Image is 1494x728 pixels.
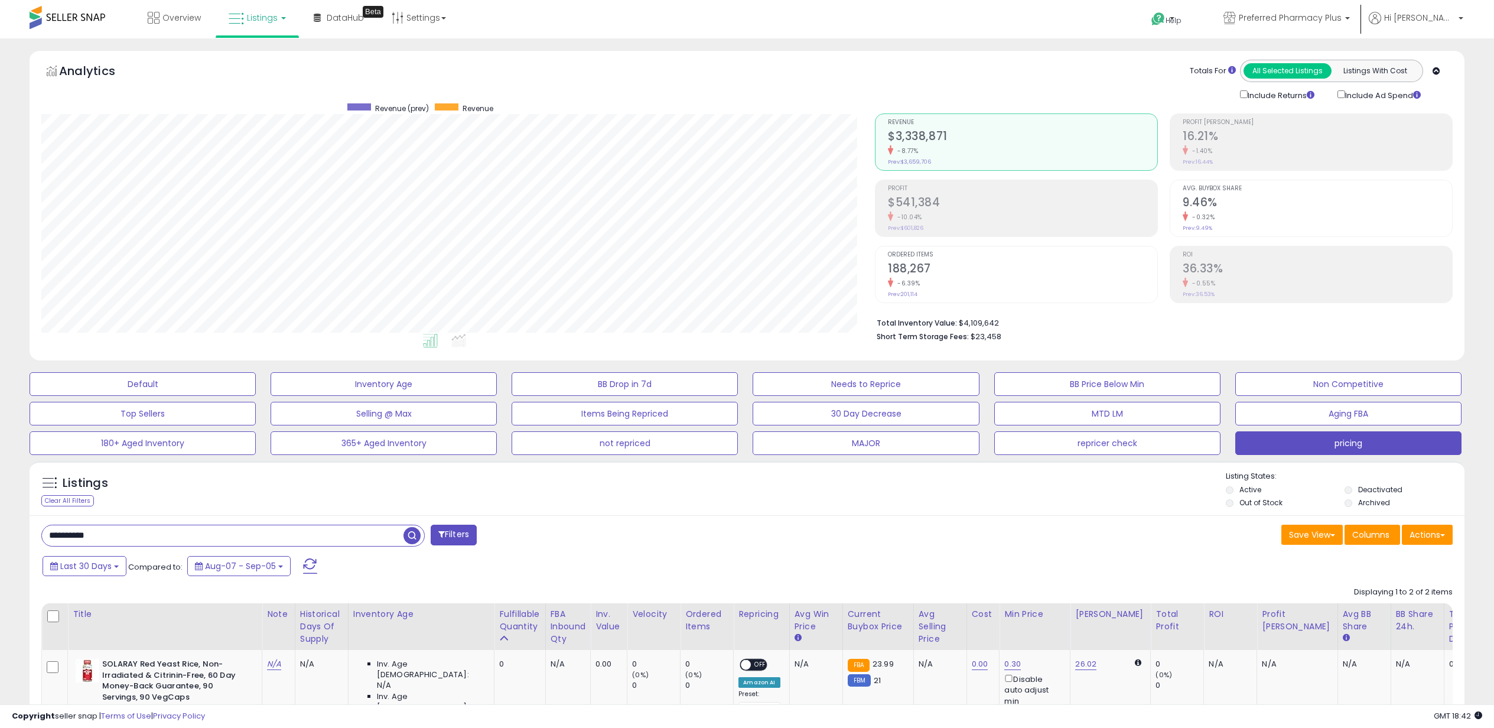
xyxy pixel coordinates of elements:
[632,670,649,680] small: (0%)
[893,147,918,155] small: -8.77%
[888,196,1157,212] h2: $541,384
[1004,658,1021,670] a: 0.30
[1166,15,1181,25] span: Help
[888,225,923,232] small: Prev: $601,826
[1343,608,1386,633] div: Avg BB Share
[972,608,995,620] div: Cost
[431,525,477,545] button: Filters
[888,119,1157,126] span: Revenue
[512,402,738,425] button: Items Being Repriced
[1449,659,1468,669] div: 0.00
[162,12,201,24] span: Overview
[1188,213,1215,222] small: -0.32%
[187,556,291,576] button: Aug-07 - Sep-05
[30,402,256,425] button: Top Sellers
[1244,63,1332,79] button: All Selected Listings
[753,431,979,455] button: MAJOR
[300,608,343,645] div: Historical Days Of Supply
[300,659,339,669] div: N/A
[375,103,429,113] span: Revenue (prev)
[101,710,151,721] a: Terms of Use
[1183,252,1452,258] span: ROI
[738,677,780,688] div: Amazon AI
[1075,658,1096,670] a: 26.02
[1262,659,1328,669] div: N/A
[1188,147,1212,155] small: -1.40%
[128,561,183,573] span: Compared to:
[1396,608,1439,633] div: BB Share 24h.
[971,331,1001,342] span: $23,458
[551,608,586,645] div: FBA inbound Qty
[1352,529,1389,541] span: Columns
[1226,471,1464,482] p: Listing States:
[327,12,364,24] span: DataHub
[43,556,126,576] button: Last 30 Days
[1209,659,1248,669] div: N/A
[267,608,290,620] div: Note
[1183,225,1212,232] small: Prev: 9.49%
[1142,3,1205,38] a: Help
[60,560,112,572] span: Last 30 Days
[795,608,838,633] div: Avg Win Price
[893,279,920,288] small: -6.39%
[1239,12,1342,24] span: Preferred Pharmacy Plus
[247,12,278,24] span: Listings
[877,331,969,342] b: Short Term Storage Fees:
[888,252,1157,258] span: Ordered Items
[1231,88,1329,102] div: Include Returns
[972,658,988,670] a: 0.00
[1384,12,1455,24] span: Hi [PERSON_NAME]
[377,691,485,713] span: Inv. Age [DEMOGRAPHIC_DATA]:
[512,372,738,396] button: BB Drop in 7d
[1190,66,1236,77] div: Totals For
[1151,12,1166,27] i: Get Help
[271,372,497,396] button: Inventory Age
[1004,672,1061,707] div: Disable auto adjust min
[632,608,675,620] div: Velocity
[353,608,489,620] div: Inventory Age
[888,291,917,298] small: Prev: 201,114
[874,675,881,686] span: 21
[363,6,383,18] div: Tooltip anchor
[1156,608,1199,633] div: Total Profit
[1239,485,1261,495] label: Active
[919,608,962,645] div: Avg Selling Price
[73,608,257,620] div: Title
[1358,485,1402,495] label: Deactivated
[205,560,276,572] span: Aug-07 - Sep-05
[632,680,680,691] div: 0
[1402,525,1453,545] button: Actions
[1188,279,1215,288] small: -0.55%
[1156,680,1203,691] div: 0
[848,659,870,672] small: FBA
[848,674,871,687] small: FBM
[377,680,391,691] span: N/A
[12,711,205,722] div: seller snap | |
[873,658,894,669] span: 23.99
[30,431,256,455] button: 180+ Aged Inventory
[888,262,1157,278] h2: 188,267
[1183,186,1452,192] span: Avg. Buybox Share
[1235,372,1462,396] button: Non Competitive
[1183,196,1452,212] h2: 9.46%
[893,213,922,222] small: -10.04%
[463,103,493,113] span: Revenue
[1343,659,1382,669] div: N/A
[753,402,979,425] button: 30 Day Decrease
[1345,525,1400,545] button: Columns
[499,659,536,669] div: 0
[1449,608,1472,645] div: Total Profit Diff.
[271,402,497,425] button: Selling @ Max
[1235,402,1462,425] button: Aging FBA
[1331,63,1419,79] button: Listings With Cost
[30,372,256,396] button: Default
[1235,431,1462,455] button: pricing
[795,659,834,669] div: N/A
[888,186,1157,192] span: Profit
[1434,710,1482,721] span: 2025-10-6 18:42 GMT
[59,63,138,82] h5: Analytics
[632,659,680,669] div: 0
[595,608,622,633] div: Inv. value
[888,129,1157,145] h2: $3,338,871
[1183,158,1213,165] small: Prev: 16.44%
